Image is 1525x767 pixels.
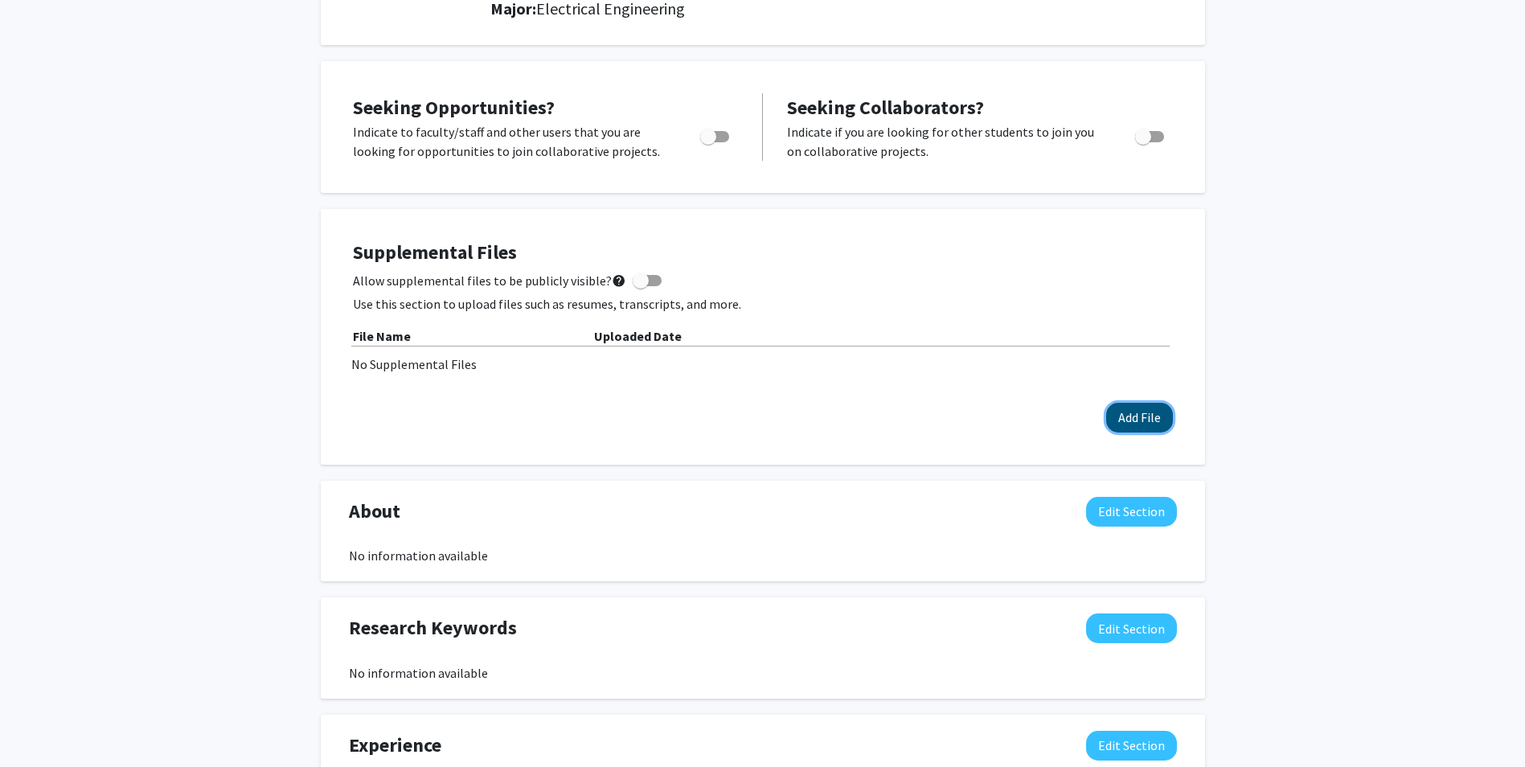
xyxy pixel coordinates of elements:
[349,497,400,526] span: About
[353,95,555,120] span: Seeking Opportunities?
[351,355,1174,374] div: No Supplemental Files
[594,328,682,344] b: Uploaded Date
[1086,613,1177,643] button: Edit Research Keywords
[694,122,738,146] div: Toggle
[12,695,68,755] iframe: Chat
[612,271,626,290] mat-icon: help
[353,294,1173,314] p: Use this section to upload files such as resumes, transcripts, and more.
[353,122,670,161] p: Indicate to faculty/staff and other users that you are looking for opportunities to join collabor...
[353,328,411,344] b: File Name
[1129,122,1173,146] div: Toggle
[353,241,1173,265] h4: Supplemental Files
[349,546,1177,565] div: No information available
[349,731,441,760] span: Experience
[1086,731,1177,761] button: Edit Experience
[349,613,517,642] span: Research Keywords
[353,271,626,290] span: Allow supplemental files to be publicly visible?
[787,95,984,120] span: Seeking Collaborators?
[1086,497,1177,527] button: Edit About
[1106,403,1173,433] button: Add File
[349,663,1177,683] div: No information available
[787,122,1105,161] p: Indicate if you are looking for other students to join you on collaborative projects.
